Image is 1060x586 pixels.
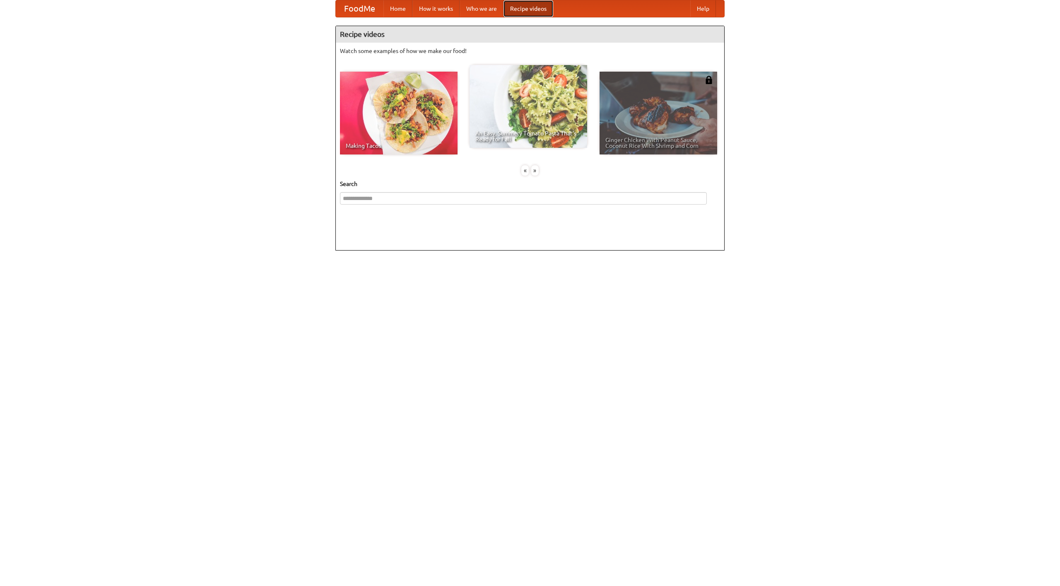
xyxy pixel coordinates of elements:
h5: Search [340,180,720,188]
a: Help [690,0,716,17]
div: » [531,165,539,176]
a: Who we are [460,0,503,17]
a: How it works [412,0,460,17]
a: Making Tacos [340,72,458,154]
a: Recipe videos [503,0,553,17]
h4: Recipe videos [336,26,724,43]
span: An Easy, Summery Tomato Pasta That's Ready for Fall [475,130,581,142]
a: An Easy, Summery Tomato Pasta That's Ready for Fall [470,65,587,148]
span: Making Tacos [346,143,452,149]
img: 483408.png [705,76,713,84]
a: FoodMe [336,0,383,17]
div: « [521,165,529,176]
p: Watch some examples of how we make our food! [340,47,720,55]
a: Home [383,0,412,17]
